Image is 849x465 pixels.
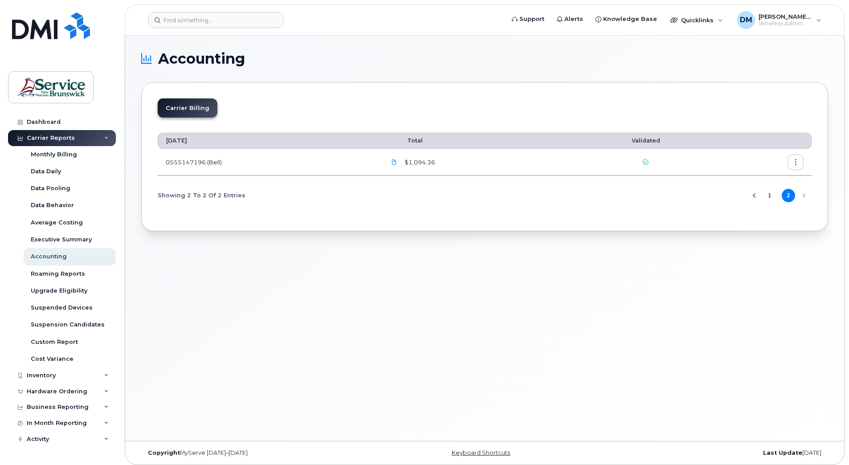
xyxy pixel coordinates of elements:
[158,133,378,149] th: [DATE]
[386,154,403,170] a: PDF_555147196_004_0000000000.pdf
[763,449,802,456] strong: Last Update
[452,449,510,456] a: Keyboard Shortcuts
[386,137,423,144] span: Total
[599,449,828,457] div: [DATE]
[158,189,245,202] span: Showing 2 To 2 Of 2 Entries
[763,189,776,202] button: Page 1
[141,449,370,457] div: MyServe [DATE]–[DATE]
[158,149,378,175] td: 0555147196 (Bell)
[578,133,714,149] th: Validated
[747,189,761,202] button: Previous Page
[158,52,245,65] span: Accounting
[782,189,795,202] button: Page 2
[403,158,435,167] span: $1,094.36
[148,449,180,456] strong: Copyright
